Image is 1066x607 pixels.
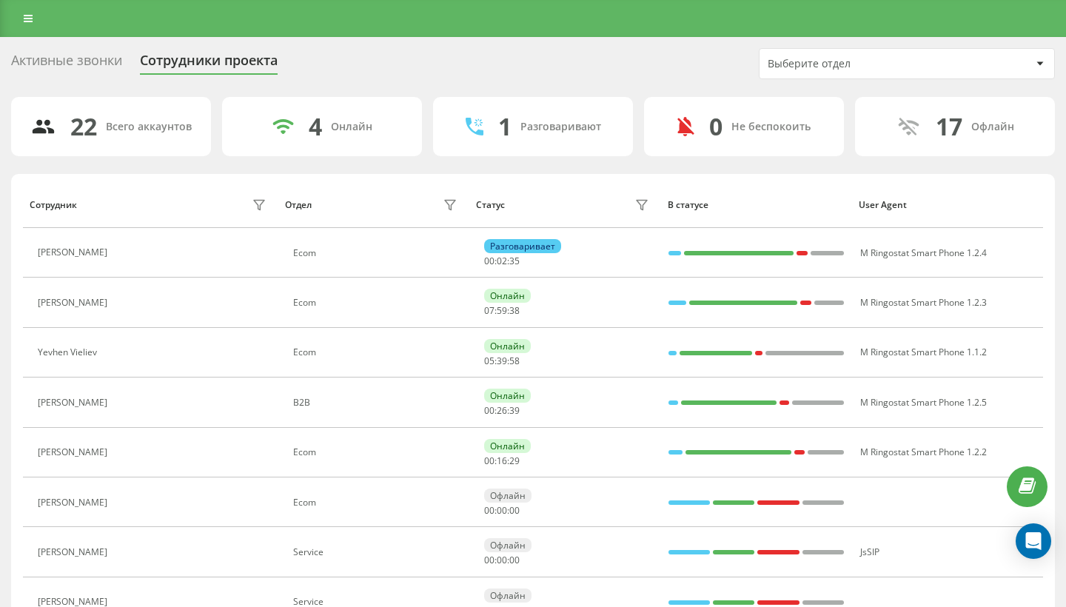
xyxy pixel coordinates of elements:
div: Ecom [293,298,461,308]
div: 1 [498,113,512,141]
span: 07 [484,304,495,317]
span: 39 [497,355,507,367]
div: : : [484,306,520,316]
span: 05 [484,355,495,367]
span: 35 [509,255,520,267]
span: 00 [484,504,495,517]
div: [PERSON_NAME] [38,298,111,308]
div: Разговаривают [520,121,601,133]
div: В статусе [668,200,845,210]
div: Service [293,547,461,557]
div: : : [484,456,520,466]
span: M Ringostat Smart Phone 1.2.2 [860,446,987,458]
div: Активные звонки [11,53,122,76]
span: 02 [497,255,507,267]
div: Статус [476,200,505,210]
div: Open Intercom Messenger [1016,523,1051,559]
span: M Ringostat Smart Phone 1.2.4 [860,247,987,259]
div: Не беспокоить [731,121,811,133]
span: M Ringostat Smart Phone 1.2.3 [860,296,987,309]
div: : : [484,506,520,516]
div: Онлайн [484,439,531,453]
div: Онлайн [331,121,372,133]
span: 00 [484,455,495,467]
div: Онлайн [484,339,531,353]
div: Онлайн [484,389,531,403]
span: M Ringostat Smart Phone 1.1.2 [860,346,987,358]
div: Офлайн [484,588,532,603]
span: 58 [509,355,520,367]
div: B2B [293,398,461,408]
div: Всего аккаунтов [106,121,192,133]
span: 00 [509,504,520,517]
div: Отдел [285,200,312,210]
span: 26 [497,404,507,417]
div: 17 [936,113,962,141]
div: : : [484,555,520,566]
span: JsSIP [860,546,879,558]
div: 22 [70,113,97,141]
div: [PERSON_NAME] [38,547,111,557]
span: 16 [497,455,507,467]
div: : : [484,406,520,416]
div: Service [293,597,461,607]
div: Yevhen Vieliev [38,347,101,358]
span: 00 [484,404,495,417]
div: [PERSON_NAME] [38,398,111,408]
div: 4 [309,113,322,141]
div: Выберите отдел [768,58,945,70]
div: 0 [709,113,723,141]
span: 39 [509,404,520,417]
div: [PERSON_NAME] [38,597,111,607]
div: Ecom [293,347,461,358]
div: Сотрудники проекта [140,53,278,76]
div: Ecom [293,497,461,508]
div: Сотрудник [30,200,77,210]
div: User Agent [859,200,1036,210]
span: 00 [484,255,495,267]
span: 38 [509,304,520,317]
div: Офлайн [484,538,532,552]
span: 00 [497,504,507,517]
div: Ecom [293,447,461,457]
div: Офлайн [971,121,1014,133]
div: : : [484,356,520,366]
div: Ecom [293,248,461,258]
span: 29 [509,455,520,467]
div: Офлайн [484,489,532,503]
div: Онлайн [484,289,531,303]
span: 00 [509,554,520,566]
div: : : [484,256,520,266]
span: 00 [497,554,507,566]
div: [PERSON_NAME] [38,447,111,457]
div: Разговаривает [484,239,561,253]
div: [PERSON_NAME] [38,497,111,508]
span: 59 [497,304,507,317]
span: 00 [484,554,495,566]
span: M Ringostat Smart Phone 1.2.5 [860,396,987,409]
div: [PERSON_NAME] [38,247,111,258]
